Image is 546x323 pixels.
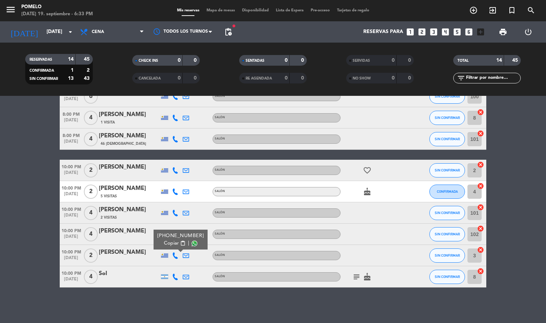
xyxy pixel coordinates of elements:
[194,76,198,81] strong: 0
[352,273,361,281] i: subject
[60,97,82,105] span: [DATE]
[60,247,82,256] span: 10:00 PM
[101,120,115,125] span: 1 Visita
[406,27,415,37] i: looks_one
[477,225,484,232] i: cancel
[71,68,74,73] strong: 1
[60,184,82,192] span: 10:00 PM
[84,132,98,146] span: 4
[215,137,225,140] span: Salón
[66,28,75,36] i: arrow_drop_down
[301,58,305,63] strong: 0
[215,275,225,278] span: Salón
[215,169,225,171] span: Salón
[21,11,93,18] div: [DATE] 19. septiembre - 6:33 PM
[477,109,484,116] i: cancel
[60,226,82,234] span: 10:00 PM
[477,161,484,168] i: cancel
[5,24,43,40] i: [DATE]
[301,76,305,81] strong: 0
[363,273,371,281] i: cake
[21,4,93,11] div: Pomelo
[408,58,412,63] strong: 0
[5,4,16,15] i: menu
[60,213,82,221] span: [DATE]
[99,184,159,193] div: [PERSON_NAME]
[232,24,236,28] span: fiber_manual_record
[60,139,82,147] span: [DATE]
[84,248,98,263] span: 2
[477,246,484,253] i: cancel
[488,6,497,15] i: exit_to_app
[527,6,535,15] i: search
[215,232,225,235] span: Salón
[215,95,225,98] span: Salón
[99,163,159,172] div: [PERSON_NAME]
[99,110,159,119] div: [PERSON_NAME]
[164,240,186,247] button: Copiarcontent_paste
[429,227,465,241] button: SIN CONFIRMAR
[84,163,98,177] span: 2
[139,59,158,62] span: CHECK INS
[435,211,460,215] span: SIN CONFIRMAR
[392,76,395,81] strong: 0
[477,204,484,211] i: cancel
[101,141,146,147] span: 46 [DEMOGRAPHIC_DATA]
[239,9,272,12] span: Disponibilidad
[272,9,307,12] span: Lista de Espera
[496,58,502,63] strong: 14
[99,205,159,214] div: [PERSON_NAME]
[30,77,58,81] span: SIN CONFIRMAR
[512,58,519,63] strong: 45
[60,277,82,285] span: [DATE]
[60,162,82,170] span: 10:00 PM
[363,187,371,196] i: cake
[435,275,460,279] span: SIN CONFIRMAR
[60,131,82,139] span: 8:00 PM
[477,182,484,190] i: cancel
[178,76,181,81] strong: 0
[84,89,98,104] span: 6
[408,76,412,81] strong: 0
[515,21,541,43] div: LOG OUT
[353,77,371,80] span: NO SHOW
[435,116,460,120] span: SIN CONFIRMAR
[435,168,460,172] span: SIN CONFIRMAR
[60,118,82,126] span: [DATE]
[457,74,465,82] i: filter_list
[429,206,465,220] button: SIN CONFIRMAR
[99,226,159,236] div: [PERSON_NAME]
[429,89,465,104] button: SIN CONFIRMAR
[465,74,520,82] input: Filtrar por nombre...
[60,234,82,242] span: [DATE]
[435,137,460,141] span: SIN CONFIRMAR
[417,27,427,37] i: looks_two
[157,232,204,240] div: [PHONE_NUMBER]
[194,58,198,63] strong: 0
[139,77,161,80] span: CANCELADA
[476,27,485,37] i: add_box
[99,269,159,278] div: Sol
[60,256,82,264] span: [DATE]
[499,28,507,36] span: print
[101,193,117,199] span: 5 Visitas
[508,6,516,15] i: turned_in_not
[435,253,460,257] span: SIN CONFIRMAR
[68,57,74,62] strong: 14
[307,9,333,12] span: Pre-acceso
[524,28,532,36] i: power_settings_new
[429,111,465,125] button: SIN CONFIRMAR
[84,270,98,284] span: 4
[429,132,465,146] button: SIN CONFIRMAR
[30,58,52,61] span: RESERVADAS
[477,130,484,137] i: cancel
[429,185,465,199] button: CONFIRMADA
[5,4,16,17] button: menu
[464,27,473,37] i: looks_6
[469,6,478,15] i: add_circle_outline
[392,58,395,63] strong: 0
[246,77,272,80] span: RE AGENDADA
[92,29,104,34] span: Cena
[435,232,460,236] span: SIN CONFIRMAR
[101,215,117,220] span: 2 Visitas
